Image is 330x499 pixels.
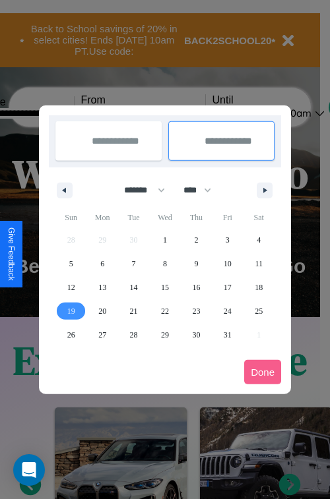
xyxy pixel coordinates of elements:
span: 15 [161,276,169,299]
button: 6 [86,252,117,276]
button: 28 [118,323,149,347]
span: 20 [98,299,106,323]
button: 25 [244,299,275,323]
button: 15 [149,276,180,299]
span: 2 [194,228,198,252]
button: 24 [212,299,243,323]
span: 1 [163,228,167,252]
button: 31 [212,323,243,347]
span: 3 [226,228,230,252]
button: 7 [118,252,149,276]
span: 21 [130,299,138,323]
button: 2 [181,228,212,252]
button: Done [244,360,281,384]
button: 20 [86,299,117,323]
span: 24 [224,299,232,323]
span: Thu [181,207,212,228]
span: 11 [255,252,263,276]
button: 10 [212,252,243,276]
span: 25 [255,299,263,323]
span: 4 [257,228,261,252]
button: 18 [244,276,275,299]
span: 31 [224,323,232,347]
button: 26 [55,323,86,347]
span: 22 [161,299,169,323]
span: Wed [149,207,180,228]
span: 28 [130,323,138,347]
span: Fri [212,207,243,228]
span: 27 [98,323,106,347]
span: 17 [224,276,232,299]
button: 16 [181,276,212,299]
button: 13 [86,276,117,299]
button: 23 [181,299,212,323]
span: Sat [244,207,275,228]
button: 22 [149,299,180,323]
button: 8 [149,252,180,276]
button: 9 [181,252,212,276]
span: 19 [67,299,75,323]
button: 27 [86,323,117,347]
button: 5 [55,252,86,276]
span: 10 [224,252,232,276]
button: 30 [181,323,212,347]
span: 14 [130,276,138,299]
button: 14 [118,276,149,299]
span: 13 [98,276,106,299]
span: 16 [192,276,200,299]
span: 30 [192,323,200,347]
div: Give Feedback [7,227,16,281]
span: 29 [161,323,169,347]
span: 18 [255,276,263,299]
span: Mon [86,207,117,228]
span: 8 [163,252,167,276]
span: 12 [67,276,75,299]
span: 5 [69,252,73,276]
button: 21 [118,299,149,323]
span: 7 [132,252,136,276]
button: 12 [55,276,86,299]
span: 23 [192,299,200,323]
button: 19 [55,299,86,323]
div: Open Intercom Messenger [13,454,45,486]
span: Tue [118,207,149,228]
span: Sun [55,207,86,228]
button: 3 [212,228,243,252]
button: 29 [149,323,180,347]
button: 1 [149,228,180,252]
button: 11 [244,252,275,276]
button: 4 [244,228,275,252]
span: 26 [67,323,75,347]
span: 6 [100,252,104,276]
button: 17 [212,276,243,299]
span: 9 [194,252,198,276]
